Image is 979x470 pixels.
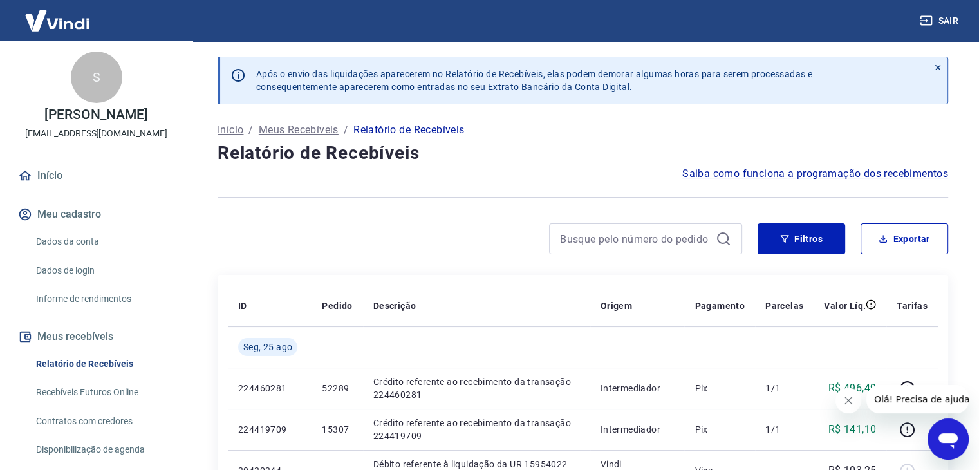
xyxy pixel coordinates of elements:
p: Relatório de Recebíveis [353,122,464,138]
a: Recebíveis Futuros Online [31,379,177,406]
p: Após o envio das liquidações aparecerem no Relatório de Recebíveis, elas podem demorar algumas ho... [256,68,812,93]
p: Pedido [322,299,352,312]
button: Meus recebíveis [15,323,177,351]
div: S [71,52,122,103]
p: 15307 [322,423,352,436]
a: Saiba como funciona a programação dos recebimentos [682,166,948,182]
p: R$ 496,49 [828,381,877,396]
iframe: Fechar mensagem [835,388,861,413]
p: [PERSON_NAME] [44,108,147,122]
img: Vindi [15,1,99,40]
button: Filtros [758,223,845,254]
p: Origem [601,299,632,312]
iframe: Mensagem da empresa [866,385,969,413]
p: 52289 [322,382,352,395]
h4: Relatório de Recebíveis [218,140,948,166]
p: Descrição [373,299,416,312]
p: 1/1 [765,423,803,436]
p: Tarifas [897,299,928,312]
a: Dados de login [31,258,177,284]
span: Olá! Precisa de ajuda? [8,9,108,19]
p: R$ 141,10 [828,422,877,437]
p: 224460281 [238,382,301,395]
iframe: Botão para abrir a janela de mensagens [928,418,969,460]
p: 1/1 [765,382,803,395]
p: Pagamento [695,299,745,312]
a: Relatório de Recebíveis [31,351,177,377]
span: Seg, 25 ago [243,341,292,353]
button: Sair [917,9,964,33]
p: Intermediador [601,382,675,395]
a: Disponibilização de agenda [31,437,177,463]
p: Pix [695,382,745,395]
input: Busque pelo número do pedido [560,229,711,249]
p: ID [238,299,247,312]
a: Contratos com credores [31,408,177,435]
p: Intermediador [601,423,675,436]
button: Exportar [861,223,948,254]
p: Valor Líq. [824,299,866,312]
p: Pix [695,423,745,436]
a: Informe de rendimentos [31,286,177,312]
p: [EMAIL_ADDRESS][DOMAIN_NAME] [25,127,167,140]
p: / [344,122,348,138]
p: Crédito referente ao recebimento da transação 224419709 [373,417,580,442]
a: Dados da conta [31,229,177,255]
a: Meus Recebíveis [259,122,339,138]
a: Início [218,122,243,138]
p: 224419709 [238,423,301,436]
p: / [248,122,253,138]
p: Crédito referente ao recebimento da transação 224460281 [373,375,580,401]
button: Meu cadastro [15,200,177,229]
p: Parcelas [765,299,803,312]
a: Início [15,162,177,190]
